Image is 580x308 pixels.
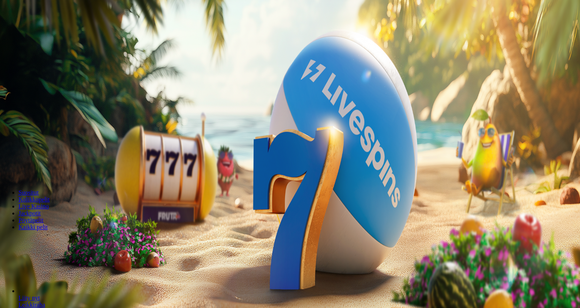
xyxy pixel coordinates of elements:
[3,176,577,245] header: Lobby
[18,189,38,196] a: Suositut
[18,301,45,308] a: Gates of Olympus Super Scatter
[18,203,49,210] a: Live Kasino
[3,176,577,231] nav: Lobby
[18,295,40,301] a: Gates of Olympus Super Scatter
[18,217,43,223] a: Pöytäpelit
[18,210,41,216] a: Jackpotit
[18,295,40,301] span: Liity nyt
[18,196,50,203] a: Kolikkopelit
[18,224,48,230] a: Kaikki pelit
